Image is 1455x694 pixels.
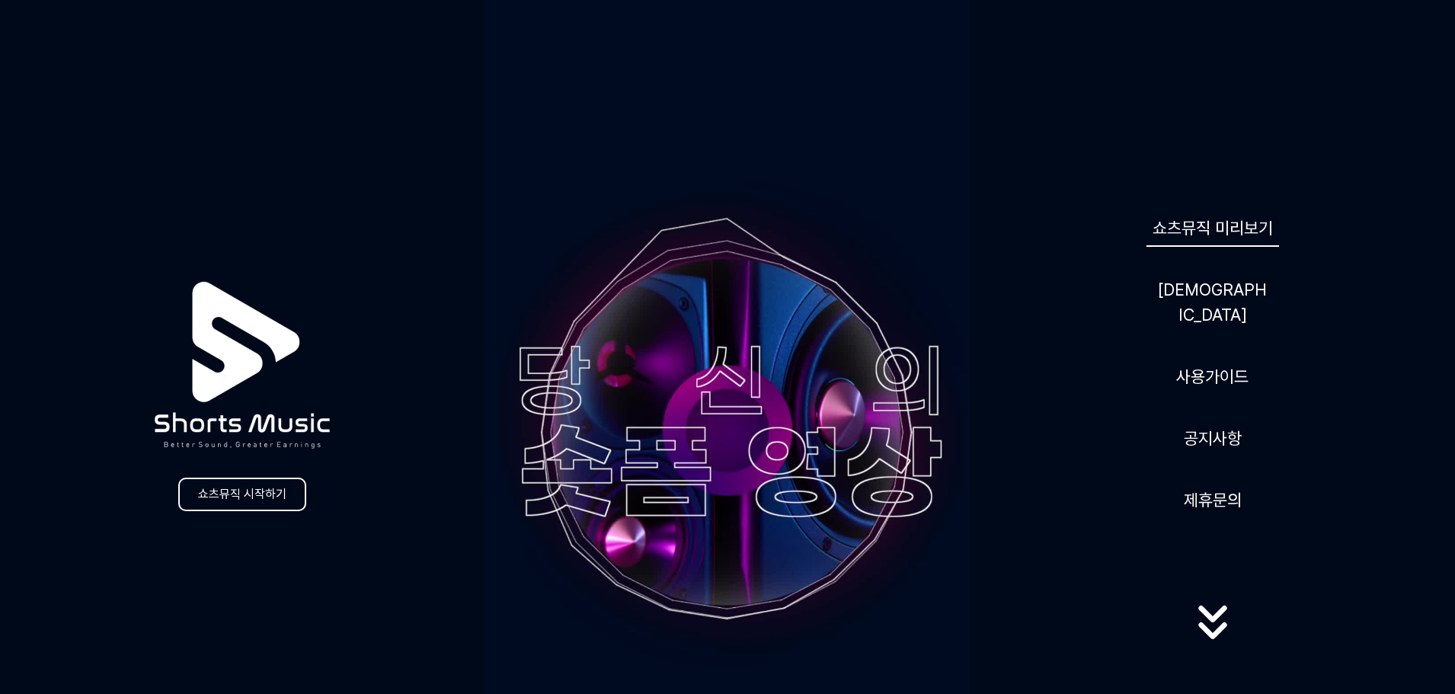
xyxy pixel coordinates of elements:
a: 쇼츠뮤직 시작하기 [178,478,306,511]
button: 제휴문의 [1178,481,1248,519]
a: 쇼츠뮤직 미리보기 [1146,209,1279,247]
a: 사용가이드 [1170,358,1255,395]
img: logo [117,241,367,490]
a: 공지사항 [1178,420,1248,457]
a: [DEMOGRAPHIC_DATA] [1152,271,1274,334]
